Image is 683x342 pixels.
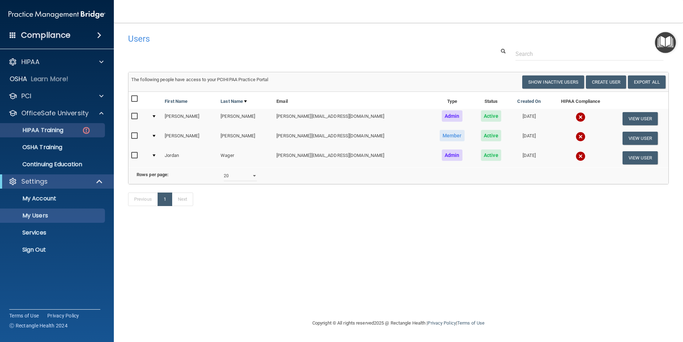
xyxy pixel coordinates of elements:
td: [PERSON_NAME][EMAIL_ADDRESS][DOMAIN_NAME] [274,128,431,148]
td: [PERSON_NAME] [162,109,218,128]
p: My Users [5,212,102,219]
span: The following people have access to your PCIHIPAA Practice Portal [131,77,269,82]
button: View User [623,151,658,164]
span: Admin [442,149,462,161]
td: Jordan [162,148,218,167]
p: Continuing Education [5,161,102,168]
span: Active [481,110,501,122]
p: My Account [5,195,102,202]
button: View User [623,112,658,125]
th: HIPAA Compliance [549,92,611,109]
img: cross.ca9f0e7f.svg [576,112,586,122]
h4: Compliance [21,30,70,40]
td: [DATE] [509,148,550,167]
img: cross.ca9f0e7f.svg [576,151,586,161]
p: OfficeSafe University [21,109,89,117]
a: Terms of Use [9,312,39,319]
button: Open Resource Center [655,32,676,53]
th: Type [431,92,473,109]
input: Search [515,47,663,60]
b: Rows per page: [137,172,169,177]
span: Admin [442,110,462,122]
a: Privacy Policy [47,312,79,319]
th: Status [473,92,509,109]
p: Services [5,229,102,236]
div: Copyright © All rights reserved 2025 @ Rectangle Health | | [269,312,528,335]
p: HIPAA Training [5,127,63,134]
td: [PERSON_NAME] [218,109,274,128]
p: Settings [21,177,48,186]
p: Learn More! [31,75,69,83]
a: 1 [158,193,172,206]
span: Active [481,130,501,141]
td: [PERSON_NAME][EMAIL_ADDRESS][DOMAIN_NAME] [274,109,431,128]
a: First Name [165,97,187,106]
img: danger-circle.6113f641.png [82,126,91,135]
p: PCI [21,92,31,100]
td: [PERSON_NAME] [218,128,274,148]
iframe: Drift Widget Chat Controller [559,291,674,320]
th: Email [274,92,431,109]
a: Next [172,193,193,206]
h4: Users [128,34,439,43]
button: View User [623,132,658,145]
span: Active [481,149,501,161]
img: PMB logo [9,7,105,22]
span: Member [440,130,465,141]
span: Ⓒ Rectangle Health 2024 [9,322,68,329]
img: cross.ca9f0e7f.svg [576,132,586,142]
button: Show Inactive Users [522,75,584,89]
a: Terms of Use [457,320,485,326]
a: HIPAA [9,58,104,66]
td: [DATE] [509,128,550,148]
p: HIPAA [21,58,39,66]
a: Last Name [221,97,247,106]
button: Create User [586,75,626,89]
a: Privacy Policy [428,320,456,326]
p: Sign Out [5,246,102,253]
a: Export All [628,75,666,89]
td: [PERSON_NAME] [162,128,218,148]
a: Created On [517,97,541,106]
p: OSHA Training [5,144,62,151]
a: PCI [9,92,104,100]
a: OfficeSafe University [9,109,104,117]
td: [DATE] [509,109,550,128]
p: OSHA [10,75,27,83]
td: [PERSON_NAME][EMAIL_ADDRESS][DOMAIN_NAME] [274,148,431,167]
td: Wager [218,148,274,167]
a: Settings [9,177,103,186]
a: Previous [128,193,158,206]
